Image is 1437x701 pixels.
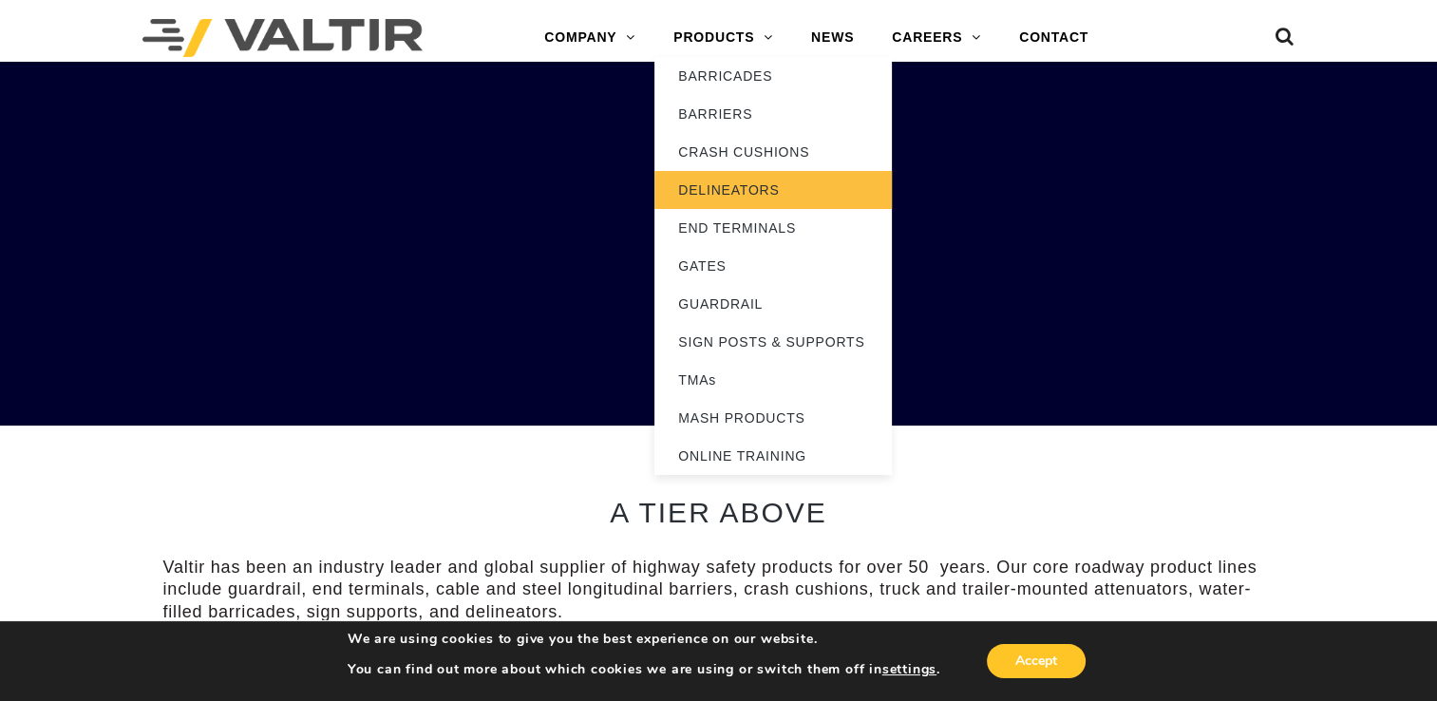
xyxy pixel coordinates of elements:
[654,399,892,437] a: MASH PRODUCTS
[654,247,892,285] a: GATES
[654,361,892,399] a: TMAs
[525,19,654,57] a: COMPANY
[654,323,892,361] a: SIGN POSTS & SUPPORTS
[163,557,1275,623] p: Valtir has been an industry leader and global supplier of highway safety products for over 50 yea...
[654,95,892,133] a: BARRIERS
[654,209,892,247] a: END TERMINALS
[654,171,892,209] a: DELINEATORS
[882,661,936,678] button: settings
[348,631,940,648] p: We are using cookies to give you the best experience on our website.
[348,661,940,678] p: You can find out more about which cookies we are using or switch them off in .
[654,285,892,323] a: GUARDRAIL
[792,19,873,57] a: NEWS
[654,19,792,57] a: PRODUCTS
[987,644,1086,678] button: Accept
[654,57,892,95] a: BARRICADES
[163,497,1275,528] h2: A TIER ABOVE
[1000,19,1107,57] a: CONTACT
[654,437,892,475] a: ONLINE TRAINING
[142,19,423,57] img: Valtir
[873,19,1000,57] a: CAREERS
[654,133,892,171] a: CRASH CUSHIONS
